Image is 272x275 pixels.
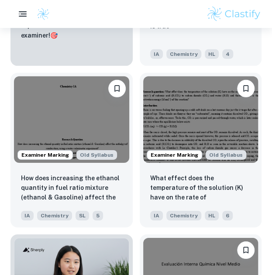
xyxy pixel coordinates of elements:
span: Chemistry [37,211,72,220]
div: Starting from the May 2025 session, the Chemistry IA requirements have changed. It's OK to refer ... [206,150,246,160]
span: Old Syllabus [206,150,246,160]
div: Starting from the May 2025 session, the Chemistry IA requirements have changed. It's OK to refer ... [76,150,117,160]
img: Clastify logo [37,7,50,21]
span: 🎯 [50,32,58,39]
img: Chemistry IA example thumbnail: How does increasing the ethanol quantity [14,76,129,163]
span: 5 [93,211,103,220]
span: Chemistry [166,211,201,220]
button: Please log in to bookmark exemplars [237,241,255,259]
span: 4 [222,49,233,59]
span: HL [205,211,219,220]
span: Chemistry [166,49,201,59]
a: Examiner MarkingStarting from the May 2025 session, the Chemistry IA requirements have changed. I... [140,73,262,227]
a: Clastify logo [31,7,50,21]
img: Chemistry IA example thumbnail: What effect does the temperature of the [143,76,258,163]
span: Examiner Marking [18,151,72,159]
p: How does increasing the ethanol quantity in fuel ratio mixture (ethanol & Gasoline) affect the en... [21,173,122,203]
p: What effect does the temperature of the solution (K) have on the rate of decomposition (cm3 s -1)... [150,173,251,203]
span: IA [150,211,163,220]
span: IA [150,49,163,59]
a: Examiner MarkingStarting from the May 2025 session, the Chemistry IA requirements have changed. I... [10,73,133,227]
span: 6 [222,211,233,220]
img: Clastify logo [206,5,262,23]
span: HL [205,49,219,59]
span: Old Syllabus [76,150,117,160]
button: Please log in to bookmark exemplars [108,80,126,97]
button: Please log in to bookmark exemplars [237,80,255,97]
span: SL [76,211,89,220]
span: Examiner Marking [147,151,202,159]
span: IA [21,211,34,220]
